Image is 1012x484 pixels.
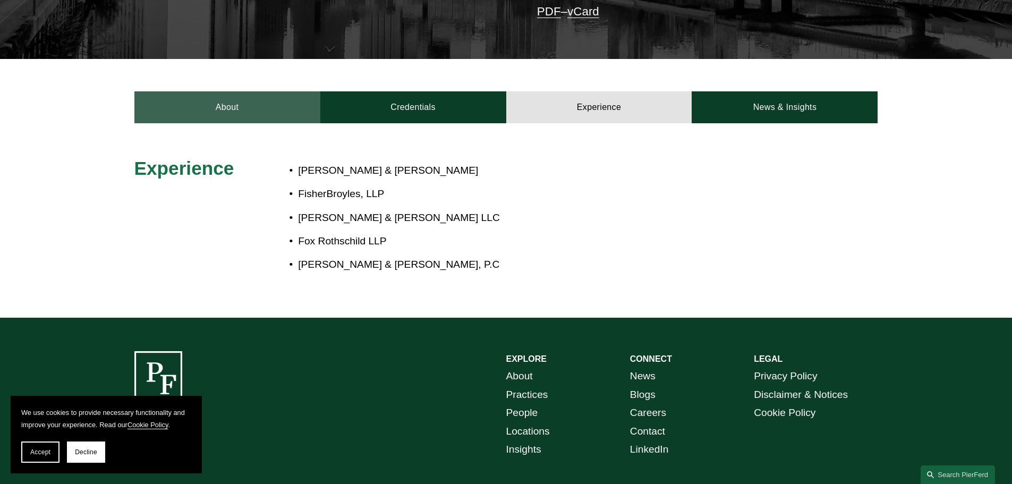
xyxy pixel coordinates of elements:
a: Cookie Policy [754,404,815,422]
a: Careers [630,404,666,422]
a: Privacy Policy [754,367,817,386]
section: Cookie banner [11,396,202,473]
strong: LEGAL [754,354,783,363]
a: About [506,367,533,386]
a: About [134,91,320,123]
a: PDF [537,5,561,18]
p: [PERSON_NAME] & [PERSON_NAME] LLC [298,209,785,227]
a: vCard [567,5,599,18]
a: Insights [506,440,541,459]
span: Accept [30,448,50,456]
button: Accept [21,441,59,463]
a: Cookie Policy [127,421,168,429]
a: People [506,404,538,422]
a: Blogs [630,386,656,404]
a: Experience [506,91,692,123]
a: News & Insights [692,91,878,123]
span: Decline [75,448,97,456]
strong: EXPLORE [506,354,547,363]
button: Decline [67,441,105,463]
p: [PERSON_NAME] & [PERSON_NAME] [298,162,785,180]
a: Search this site [921,465,995,484]
span: Experience [134,158,234,179]
p: FisherBroyles, LLP [298,185,785,203]
a: Locations [506,422,550,441]
p: [PERSON_NAME] & [PERSON_NAME], P.C [298,256,785,274]
a: Contact [630,422,665,441]
p: Fox Rothschild LLP [298,232,785,251]
strong: CONNECT [630,354,672,363]
p: We use cookies to provide necessary functionality and improve your experience. Read our . [21,406,191,431]
a: Practices [506,386,548,404]
a: LinkedIn [630,440,669,459]
a: News [630,367,656,386]
a: Disclaimer & Notices [754,386,848,404]
a: Credentials [320,91,506,123]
